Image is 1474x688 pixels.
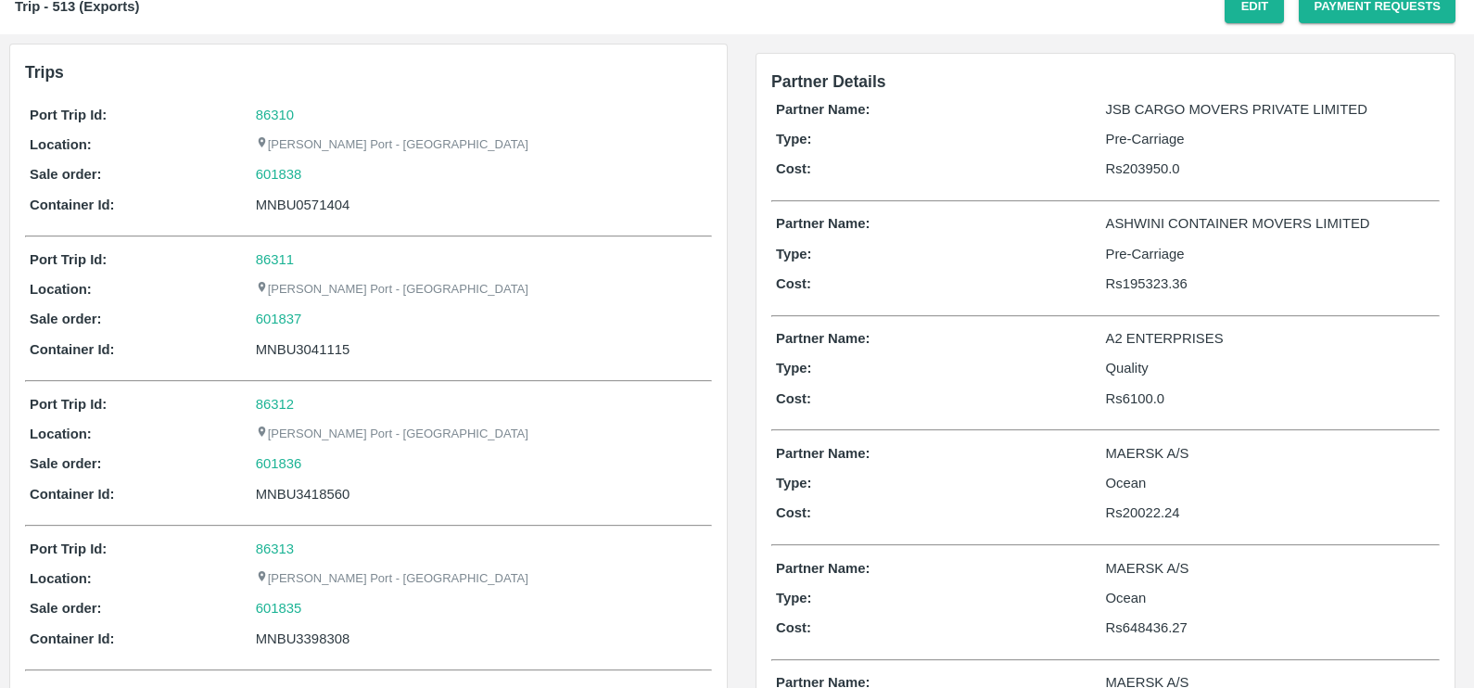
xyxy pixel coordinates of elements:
div: MNBU3398308 [256,629,707,649]
b: Cost: [776,276,811,291]
div: MNBU3041115 [256,339,707,360]
b: Type: [776,132,812,147]
p: Rs 203950.0 [1106,159,1436,179]
b: Partner Name: [776,446,870,461]
b: Partner Name: [776,561,870,576]
p: Pre-Carriage [1106,129,1436,149]
b: Location: [30,427,92,441]
b: Partner Name: [776,331,870,346]
b: Container Id: [30,342,115,357]
b: Location: [30,137,92,152]
p: Rs 195323.36 [1106,274,1436,294]
b: Sale order: [30,456,102,471]
p: [PERSON_NAME] Port - [GEOGRAPHIC_DATA] [256,136,528,154]
p: Quality [1106,358,1436,378]
a: 601836 [256,453,302,474]
p: Ocean [1106,473,1436,493]
b: Location: [30,282,92,297]
p: Rs 6100.0 [1106,389,1436,409]
a: 601837 [256,309,302,329]
b: Type: [776,476,812,491]
b: Partner Name: [776,102,870,117]
b: Port Trip Id: [30,541,107,556]
b: Container Id: [30,197,115,212]
p: [PERSON_NAME] Port - [GEOGRAPHIC_DATA] [256,281,528,299]
b: Cost: [776,391,811,406]
b: Trips [25,63,64,82]
b: Sale order: [30,167,102,182]
a: 601835 [256,598,302,618]
a: 86313 [256,541,294,556]
b: Cost: [776,620,811,635]
p: A2 ENTERPRISES [1106,328,1436,349]
p: MAERSK A/S [1106,443,1436,464]
div: MNBU0571404 [256,195,707,215]
p: Rs 20022.24 [1106,503,1436,523]
b: Partner Name: [776,216,870,231]
p: Pre-Carriage [1106,244,1436,264]
b: Port Trip Id: [30,252,107,267]
b: Type: [776,591,812,605]
b: Port Trip Id: [30,397,107,412]
p: [PERSON_NAME] Port - [GEOGRAPHIC_DATA] [256,570,528,588]
p: Rs 648436.27 [1106,618,1436,638]
p: ASHWINI CONTAINER MOVERS LIMITED [1106,213,1436,234]
div: MNBU3418560 [256,484,707,504]
b: Cost: [776,161,811,176]
a: 86311 [256,252,294,267]
p: MAERSK A/S [1106,558,1436,579]
p: Ocean [1106,588,1436,608]
b: Cost: [776,505,811,520]
span: Partner Details [771,72,886,91]
b: Container Id: [30,487,115,502]
p: [PERSON_NAME] Port - [GEOGRAPHIC_DATA] [256,426,528,443]
p: JSB CARGO MOVERS PRIVATE LIMITED [1106,99,1436,120]
a: 86312 [256,397,294,412]
a: 601838 [256,164,302,185]
b: Type: [776,247,812,261]
b: Sale order: [30,601,102,616]
b: Container Id: [30,631,115,646]
b: Sale order: [30,312,102,326]
b: Location: [30,571,92,586]
b: Port Trip Id: [30,108,107,122]
a: 86310 [256,108,294,122]
b: Type: [776,361,812,376]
